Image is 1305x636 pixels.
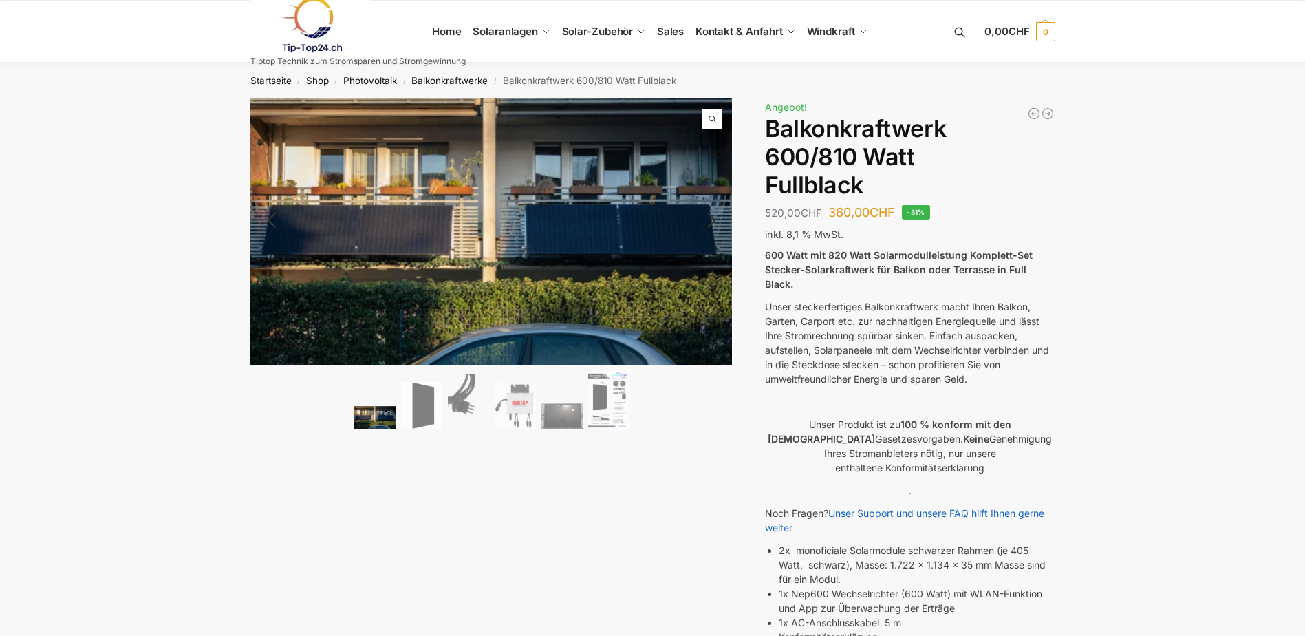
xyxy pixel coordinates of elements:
strong: 600 Watt mit 820 Watt Solarmodulleistung Komplett-Set Stecker-Solarkraftwerk für Balkon oder Terr... [765,249,1033,290]
span: Sales [657,25,684,38]
span: -31% [902,205,930,220]
a: Kontakt & Anfahrt [689,1,801,63]
a: Windkraft [801,1,873,63]
span: Kontakt & Anfahrt [695,25,783,38]
a: Sales [651,1,689,63]
span: CHF [801,206,822,220]
a: Solaranlagen [467,1,556,63]
img: TommaTech Vorderseite [401,382,442,430]
img: 2 Balkonkraftwerke [354,406,396,429]
bdi: 360,00 [828,205,895,220]
img: Anschlusskabel-3meter_schweizer-stecker [448,374,489,429]
h1: Balkonkraftwerk 600/810 Watt Fullblack [765,115,1055,199]
img: NEP 800 Drosselbar auf 600 Watt [495,383,536,429]
bdi: 520,00 [765,206,822,220]
span: CHF [1009,25,1030,38]
p: Unser Produkt ist zu Gesetzesvorgaben. Genehmigung Ihres Stromanbieters nötig, nur unsere enthalt... [765,417,1055,475]
p: Noch Fragen? [765,506,1055,535]
a: Shop [306,75,329,86]
span: 0,00 [984,25,1029,38]
img: Balkonkraftwerk 600/810 Watt Fullblack – Bild 6 [588,371,629,430]
span: Windkraft [807,25,855,38]
a: Solar-Zubehör [556,1,651,63]
span: Solaranlagen [473,25,538,38]
a: Balkonkraftwerk 445/600 Watt Bificial [1027,107,1041,120]
p: Unser steckerfertiges Balkonkraftwerk macht Ihren Balkon, Garten, Carport etc. zur nachhaltigen E... [765,299,1055,386]
li: 1x Nep600 Wechselrichter (600 Watt) mit WLAN-Funktion und App zur Überwachung der Erträge [779,586,1055,615]
span: inkl. 8,1 % MwSt. [765,229,843,240]
nav: Breadcrumb [226,63,1079,98]
li: 2x monoficiale Solarmodule schwarzer Rahmen (je 405 Watt, schwarz), Masse: 1.722 x 1.134 x 35 mm ... [779,543,1055,586]
span: / [329,76,343,87]
a: Startseite [250,75,292,86]
span: 0 [1036,22,1055,41]
a: Balkonkraftwerk 405/600 Watt erweiterbar [1041,107,1055,120]
li: 1x AC-Anschlusskabel 5 m [779,615,1055,630]
span: Solar-Zubehör [562,25,634,38]
p: . [765,483,1055,498]
span: / [397,76,411,87]
a: Photovoltaik [343,75,397,86]
span: CHF [870,205,895,220]
span: / [292,76,306,87]
strong: Keine [963,433,989,445]
p: Tiptop Technik zum Stromsparen und Stromgewinnung [250,57,466,65]
a: 0,00CHF 0 [984,11,1055,52]
a: Balkonkraftwerke [411,75,488,86]
span: Angebot! [765,101,807,113]
a: Unser Support und unsere FAQ hilft Ihnen gerne weiter [765,507,1044,533]
img: Balkonkraftwerk 600/810 Watt Fullblack – Bild 5 [541,403,583,429]
span: / [488,76,502,87]
strong: 100 % konform mit den [DEMOGRAPHIC_DATA] [768,418,1011,445]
